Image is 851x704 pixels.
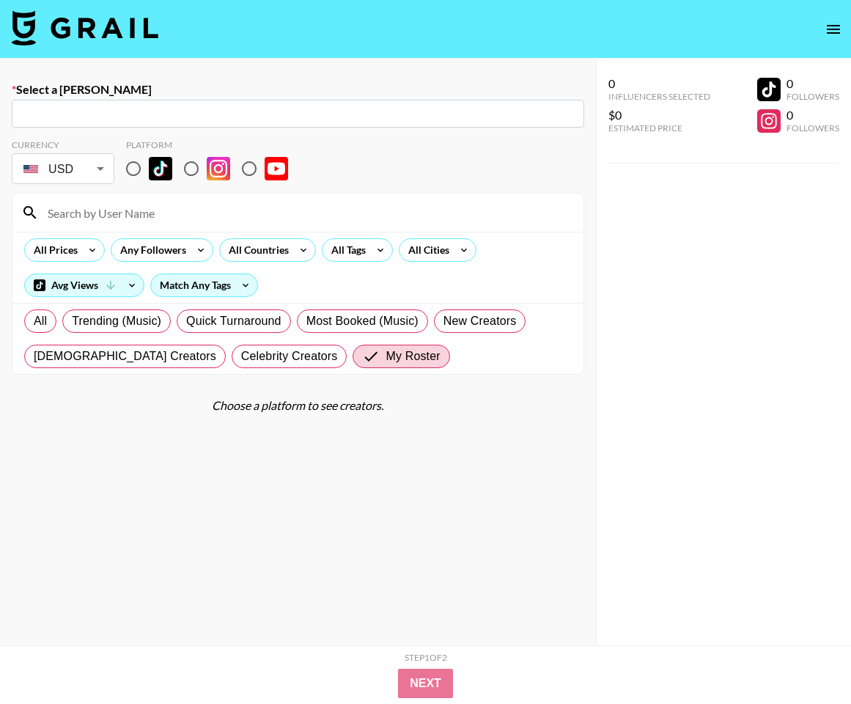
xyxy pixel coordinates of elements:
div: All Prices [25,239,81,261]
span: My Roster [386,348,440,365]
button: Next [398,669,453,698]
span: All [34,312,47,330]
input: Search by User Name [39,201,575,224]
img: Instagram [207,157,230,180]
div: Platform [126,139,300,150]
div: Estimated Price [608,122,710,133]
span: Celebrity Creators [241,348,338,365]
div: Any Followers [111,239,189,261]
div: Step 1 of 2 [405,652,447,663]
span: Quick Turnaround [186,312,281,330]
div: Influencers Selected [608,91,710,102]
div: $0 [608,108,710,122]
div: All Tags [323,239,369,261]
div: 0 [608,76,710,91]
div: All Countries [220,239,292,261]
span: Most Booked (Music) [306,312,419,330]
div: Followers [786,91,839,102]
img: TikTok [149,157,172,180]
label: Select a [PERSON_NAME] [12,82,584,97]
div: Avg Views [25,274,144,296]
img: Grail Talent [12,10,158,45]
span: Trending (Music) [72,312,161,330]
div: 0 [786,108,839,122]
div: Match Any Tags [151,274,257,296]
div: 0 [786,76,839,91]
div: Followers [786,122,839,133]
div: USD [15,156,111,182]
img: YouTube [265,157,288,180]
span: [DEMOGRAPHIC_DATA] Creators [34,348,216,365]
div: All Cities [399,239,452,261]
div: Choose a platform to see creators. [12,398,584,413]
div: Currency [12,139,114,150]
span: New Creators [443,312,517,330]
button: open drawer [819,15,848,44]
